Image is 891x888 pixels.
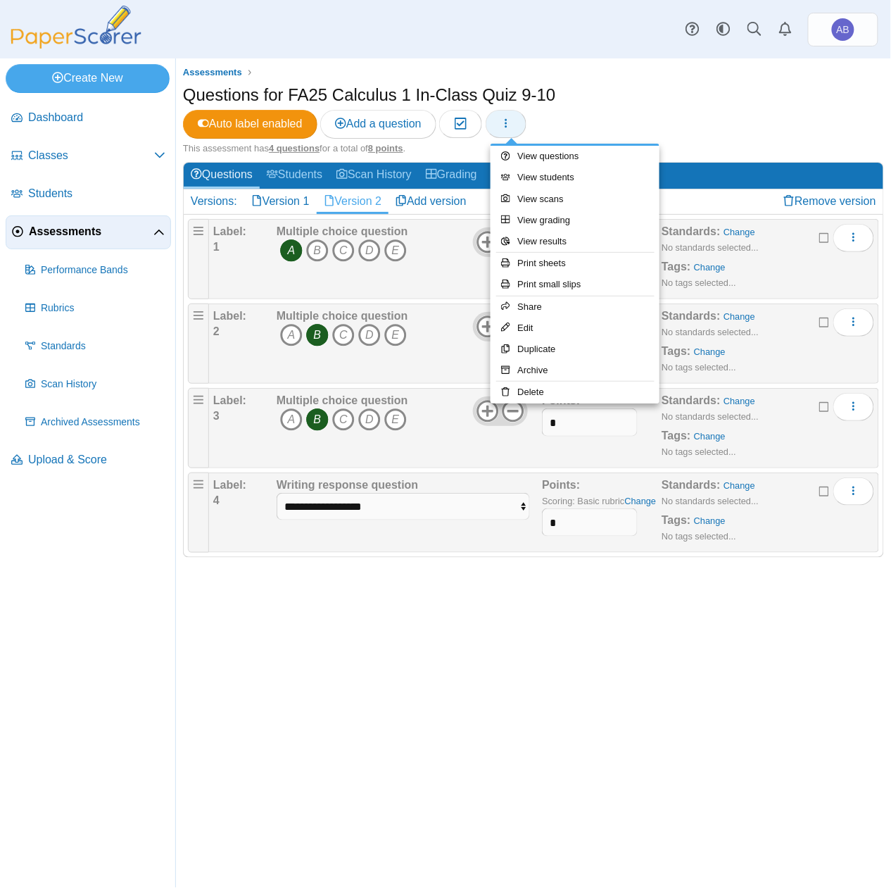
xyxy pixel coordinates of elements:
a: Delete [491,382,659,403]
small: Scoring: Basic rubric [542,496,656,506]
a: Students [260,163,329,189]
a: Classes [6,139,171,173]
span: Auto label enabled [198,118,303,130]
a: Upload & Score [6,444,171,477]
a: Rubrics [20,292,171,325]
b: 2 [213,325,220,337]
small: No standards selected... [662,327,759,337]
span: Standards [41,339,165,354]
i: C [332,239,355,262]
div: This assessment has for a total of . [183,142,884,155]
a: Change [723,311,755,322]
b: Multiple choice question [277,310,408,322]
button: More options [833,393,874,421]
b: Tags: [662,514,690,526]
span: Assessments [29,224,153,239]
a: View students [491,167,659,188]
a: Duplicate [491,339,659,360]
button: More options [833,477,874,506]
small: No standards selected... [662,496,759,506]
i: E [384,408,407,431]
a: Change [723,480,755,491]
small: No tags selected... [662,446,736,457]
b: Label: [213,394,246,406]
span: Anton Butenko [832,18,854,41]
a: Standards [20,330,171,363]
a: View results [491,231,659,252]
b: Standards: [662,225,721,237]
a: View scans [491,189,659,210]
a: Change [694,515,726,526]
i: D [358,324,381,346]
a: Edit [491,318,659,339]
a: Version 1 [244,189,317,213]
a: Version 2 [317,189,389,213]
a: Change [723,396,755,406]
span: Dashboard [28,110,165,125]
a: Grading [419,163,484,189]
a: Scan History [329,163,419,189]
a: Change [694,431,726,442]
img: PaperScorer [6,6,146,49]
button: More options [833,224,874,252]
a: View grading [491,210,659,231]
button: More options [833,308,874,337]
a: Add version [388,189,474,213]
span: Upload & Score [28,452,165,468]
small: No standards selected... [662,411,759,422]
a: Performance Bands [20,254,171,287]
a: Add a question [320,110,436,138]
i: B [306,239,329,262]
a: Create New [6,64,170,92]
b: Standards: [662,310,721,322]
a: Students [6,177,171,211]
div: Drag handle [188,304,209,384]
i: B [306,408,329,431]
u: 4 questions [269,143,320,154]
i: C [332,408,355,431]
a: Results [484,163,547,189]
span: Scan History [41,377,165,392]
span: Assessments [183,67,242,77]
small: No tags selected... [662,531,736,542]
span: Performance Bands [41,263,165,277]
b: Points: [542,394,580,406]
b: Label: [213,310,246,322]
div: Drag handle [188,473,209,553]
a: Change [694,346,726,357]
a: Change [694,262,726,273]
span: Students [28,186,165,201]
i: E [384,239,407,262]
span: Classes [28,148,154,163]
b: Writing response question [277,479,419,491]
b: 1 [213,241,220,253]
i: C [332,324,355,346]
a: Print small slips [491,274,659,295]
i: A [280,324,303,346]
span: Rubrics [41,301,165,315]
b: Tags: [662,430,690,442]
u: 8 points [368,143,403,154]
b: Tags: [662,345,690,357]
a: Anton Butenko [808,13,878,46]
i: A [280,408,303,431]
small: No tags selected... [662,362,736,373]
a: Dashboard [6,101,171,135]
a: Change [723,227,755,237]
i: E [384,324,407,346]
a: Assessments [179,64,246,82]
i: D [358,239,381,262]
b: Tags: [662,261,690,273]
a: View questions [491,146,659,167]
b: Standards: [662,394,721,406]
div: Versions: [184,189,244,213]
a: Print sheets [491,253,659,274]
b: Standards: [662,479,721,491]
span: Anton Butenko [837,25,850,35]
small: No tags selected... [662,277,736,288]
a: Questions [184,163,260,189]
span: Add a question [335,118,422,130]
div: Drag handle [188,219,209,299]
a: PaperScorer [6,39,146,51]
div: Drag handle [188,388,209,468]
